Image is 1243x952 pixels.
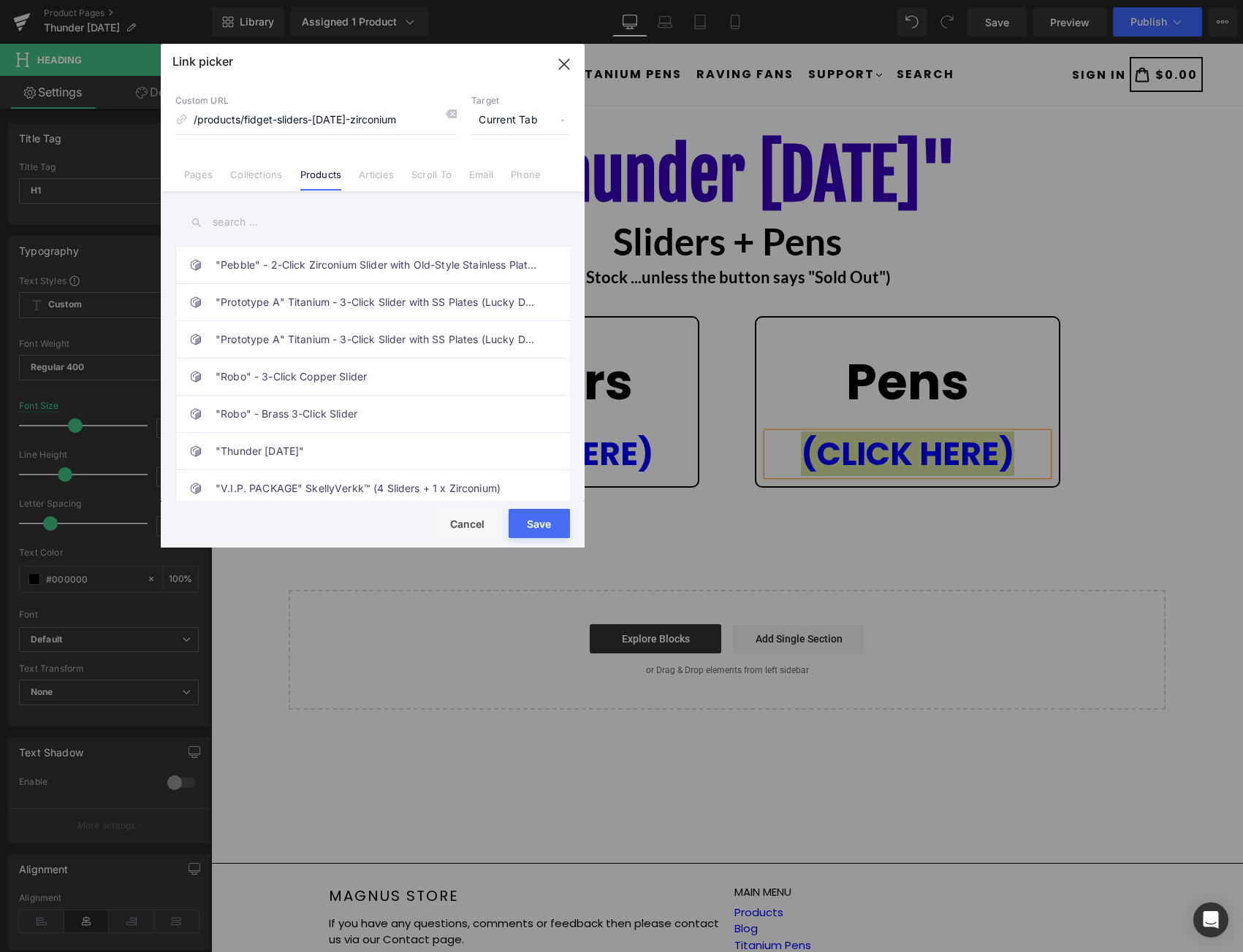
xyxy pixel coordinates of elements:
[40,18,183,44] img: Magnus Store
[861,22,915,40] a: SIGN IN
[352,223,680,243] strong: (In Stock ...unless the button says "Sold Out")
[184,169,213,191] a: Pages
[590,388,803,432] a: (CLICK HERE)
[248,304,422,373] strong: Sliders
[229,388,442,432] a: (CLICK HERE)
[175,107,457,134] input: https://gempages.net
[118,843,248,861] a: Magnus Store
[469,169,493,191] a: Email
[522,580,653,610] a: Add Single Section
[944,22,987,39] span: $0.00
[359,169,394,191] a: Articles
[118,872,509,905] p: If you have any questions, comments or feedback then please contact us via our Contact page.
[402,175,631,220] b: Sliders + Pens
[216,396,537,432] a: "Robo" - Brass 3-Click Slider
[379,580,510,610] a: Explore Blocks
[523,861,572,876] a: Products
[471,107,570,134] span: Current Tab
[411,169,452,191] a: Scroll To
[216,321,537,358] a: "Prototype A" Titanium - 3-Click Slider with SS Plates (Lucky Drop) (Copy)
[216,284,537,320] a: "Prototype A" Titanium - 3-Click Slider with SS Plates (Lucky Drop)
[471,95,570,107] p: Target
[175,95,457,107] p: Custom URL
[861,22,915,39] span: SIGN IN
[101,621,931,632] p: or Drag & Drop elements from left sidebar
[509,509,570,538] button: Save
[216,358,537,395] a: "Robo" - 3-Click Copper Slider
[919,13,992,49] a: $0.00
[286,89,745,174] span: "Thunder [DATE]"
[635,304,758,373] strong: Pens
[216,433,537,469] a: "Thunder [DATE]"
[175,206,570,239] input: search ...
[216,247,537,283] a: "Pebble" - 2-Click Zirconium Slider with Old-Style Stainless Plates (Lucky Drop)
[1193,902,1228,937] div: Open Intercom Messenger
[230,169,282,191] a: Collections
[216,470,537,507] a: "V.I.P. PACKAGE" SkellyVerkk™ (4 Sliders + 1 x Zirconium)
[523,842,914,855] h5: Main menu
[172,54,233,69] p: Link picker
[523,894,600,909] a: Titanium Pens
[511,169,541,191] a: Phone
[300,169,342,191] a: Products
[523,877,547,892] a: Blog
[438,509,497,538] button: Cancel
